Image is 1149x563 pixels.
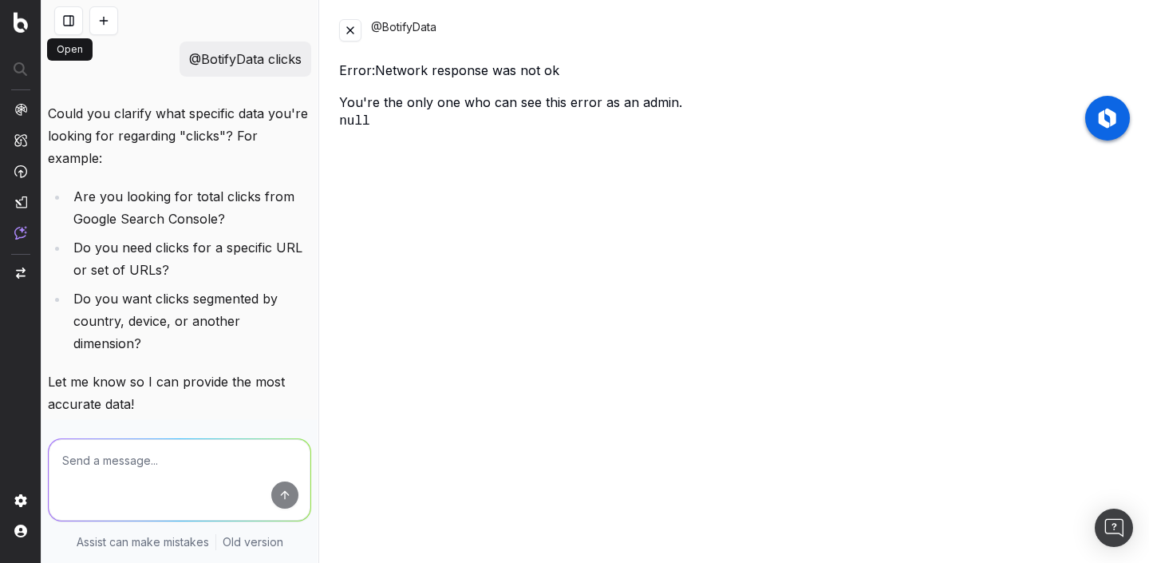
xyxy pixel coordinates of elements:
[69,236,311,281] li: Do you need clicks for a specific URL or set of URLs?
[339,93,1130,131] div: You're the only one who can see this error as an admin.
[48,371,311,415] p: Let me know so I can provide the most accurate data!
[14,12,28,33] img: Botify logo
[1095,509,1133,547] div: Open Intercom Messenger
[371,19,1130,42] div: @BotifyData
[48,102,311,169] p: Could you clarify what specific data you're looking for regarding "clicks"? For example:
[339,112,1130,131] pre: null
[14,525,27,537] img: My account
[69,287,311,355] li: Do you want clicks segmented by country, device, or another dimension?
[57,43,83,56] p: Open
[223,534,283,550] a: Old version
[189,48,302,70] p: @BotifyData clicks
[14,494,27,507] img: Setting
[16,268,26,279] img: Switch project
[339,61,1130,80] div: Error: Network response was not ok
[14,103,27,116] img: Analytics
[14,196,27,208] img: Studio
[77,534,209,550] p: Assist can make mistakes
[14,165,27,178] img: Activation
[69,185,311,230] li: Are you looking for total clicks from Google Search Console?
[14,226,27,240] img: Assist
[14,133,27,147] img: Intelligence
